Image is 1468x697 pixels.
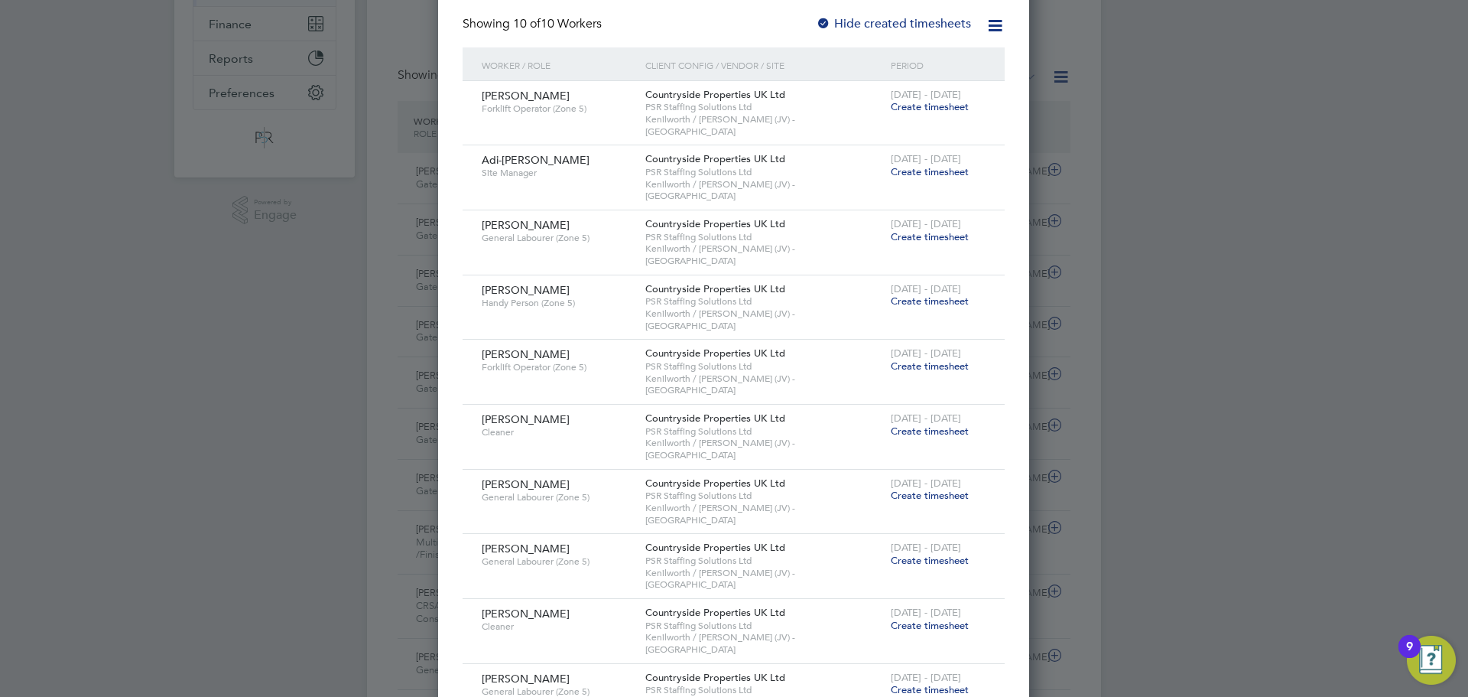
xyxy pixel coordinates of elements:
span: PSR Staffing Solutions Ltd [645,166,883,178]
span: Forklift Operator (Zone 5) [482,103,634,115]
span: Create timesheet [891,295,969,308]
span: Create timesheet [891,425,969,438]
span: Countryside Properties UK Ltd [645,606,785,619]
span: Handy Person (Zone 5) [482,297,634,309]
span: 10 of [513,16,541,31]
span: Forklift Operator (Zone 5) [482,361,634,373]
span: [PERSON_NAME] [482,283,570,297]
span: General Labourer (Zone 5) [482,491,634,503]
span: Create timesheet [891,683,969,696]
span: Kenilworth / [PERSON_NAME] (JV) - [GEOGRAPHIC_DATA] [645,178,883,202]
div: Period [887,47,989,83]
span: [PERSON_NAME] [482,607,570,620]
span: Site Manager [482,167,634,179]
span: [PERSON_NAME] [482,542,570,555]
span: Countryside Properties UK Ltd [645,282,785,295]
span: Countryside Properties UK Ltd [645,477,785,490]
span: PSR Staffing Solutions Ltd [645,425,883,438]
span: Kenilworth / [PERSON_NAME] (JV) - [GEOGRAPHIC_DATA] [645,567,883,591]
span: Adi-[PERSON_NAME] [482,153,589,167]
span: Create timesheet [891,489,969,502]
span: General Labourer (Zone 5) [482,232,634,244]
span: [DATE] - [DATE] [891,606,961,619]
span: PSR Staffing Solutions Ltd [645,360,883,373]
span: Kenilworth / [PERSON_NAME] (JV) - [GEOGRAPHIC_DATA] [645,308,883,331]
span: [DATE] - [DATE] [891,282,961,295]
span: Countryside Properties UK Ltd [645,412,785,425]
span: Kenilworth / [PERSON_NAME] (JV) - [GEOGRAPHIC_DATA] [645,437,883,461]
span: Cleaner [482,426,634,438]
span: Create timesheet [891,230,969,243]
span: PSR Staffing Solutions Ltd [645,684,883,696]
span: Countryside Properties UK Ltd [645,541,785,554]
span: Countryside Properties UK Ltd [645,671,785,684]
span: Countryside Properties UK Ltd [645,347,785,360]
span: [PERSON_NAME] [482,218,570,232]
span: PSR Staffing Solutions Ltd [645,231,883,243]
span: Create timesheet [891,360,969,373]
button: Open Resource Center, 9 new notifications [1407,636,1456,685]
span: Countryside Properties UK Ltd [645,217,785,230]
span: [DATE] - [DATE] [891,88,961,101]
span: Cleaner [482,620,634,633]
span: [DATE] - [DATE] [891,347,961,360]
span: [DATE] - [DATE] [891,541,961,554]
span: PSR Staffing Solutions Ltd [645,620,883,632]
span: Countryside Properties UK Ltd [645,88,785,101]
span: Kenilworth / [PERSON_NAME] (JV) - [GEOGRAPHIC_DATA] [645,373,883,396]
span: Create timesheet [891,100,969,113]
span: General Labourer (Zone 5) [482,555,634,568]
label: Hide created timesheets [816,16,971,31]
span: [PERSON_NAME] [482,347,570,361]
span: 10 Workers [513,16,602,31]
span: Create timesheet [891,165,969,178]
span: PSR Staffing Solutions Ltd [645,490,883,502]
div: Worker / Role [478,47,641,83]
span: [DATE] - [DATE] [891,152,961,165]
span: Create timesheet [891,554,969,567]
span: Countryside Properties UK Ltd [645,152,785,165]
span: Kenilworth / [PERSON_NAME] (JV) - [GEOGRAPHIC_DATA] [645,113,883,137]
div: 9 [1406,647,1413,666]
span: [DATE] - [DATE] [891,217,961,230]
span: Kenilworth / [PERSON_NAME] (JV) - [GEOGRAPHIC_DATA] [645,631,883,655]
span: [DATE] - [DATE] [891,412,961,425]
span: [DATE] - [DATE] [891,671,961,684]
span: Create timesheet [891,619,969,632]
span: Kenilworth / [PERSON_NAME] (JV) - [GEOGRAPHIC_DATA] [645,502,883,526]
span: [PERSON_NAME] [482,477,570,491]
span: PSR Staffing Solutions Ltd [645,295,883,308]
span: [PERSON_NAME] [482,89,570,103]
span: [PERSON_NAME] [482,672,570,686]
div: Showing [463,16,605,32]
span: Kenilworth / [PERSON_NAME] (JV) - [GEOGRAPHIC_DATA] [645,243,883,266]
div: Client Config / Vendor / Site [641,47,887,83]
span: [PERSON_NAME] [482,412,570,426]
span: PSR Staffing Solutions Ltd [645,101,883,113]
span: [DATE] - [DATE] [891,477,961,490]
span: PSR Staffing Solutions Ltd [645,555,883,567]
